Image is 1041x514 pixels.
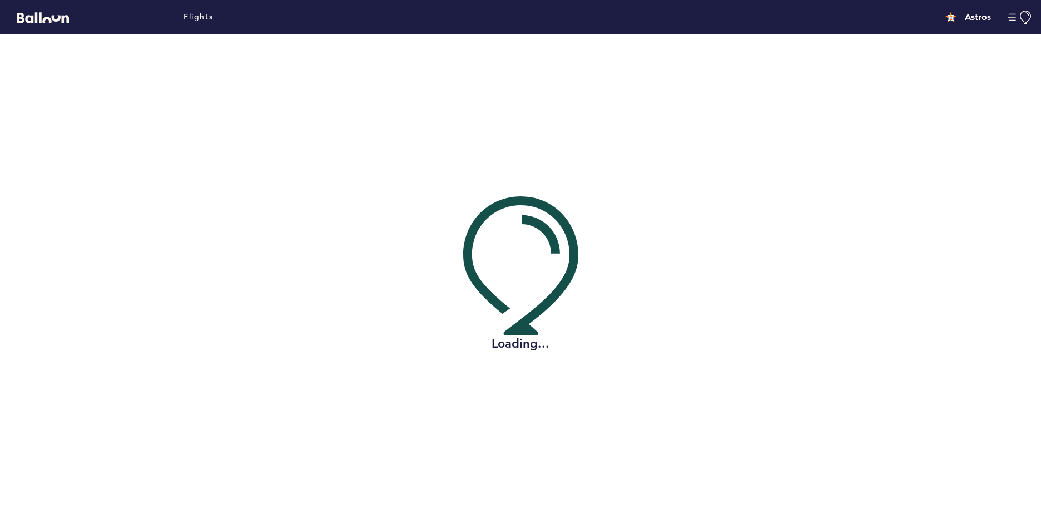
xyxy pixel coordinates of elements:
[1008,11,1033,24] button: Manage Account
[965,11,991,24] h4: Astros
[184,11,213,23] a: Flights
[17,12,69,23] svg: Balloon
[463,335,578,352] h2: Loading...
[8,11,69,23] a: Balloon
